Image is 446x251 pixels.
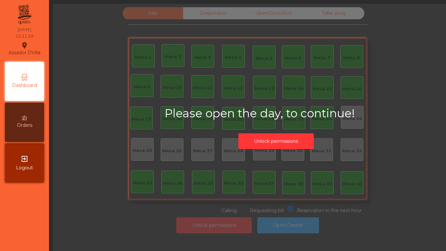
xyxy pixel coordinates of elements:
[8,41,40,57] div: Assador DVilla
[16,164,33,171] span: Logout
[16,33,33,39] div: 12:11:29
[165,107,388,120] h2: Please open the day, to continue!
[18,27,31,33] div: [DATE]
[17,122,32,129] span: Orders
[16,3,32,26] img: qpiato
[21,42,28,49] i: location_on
[238,133,314,149] button: Unlock permissions
[12,82,37,89] span: Dashboard
[21,155,28,163] i: exit_to_app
